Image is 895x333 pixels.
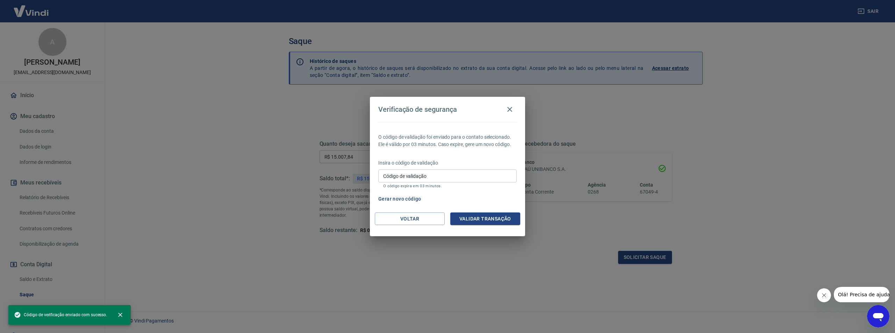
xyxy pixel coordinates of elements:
[14,311,107,318] span: Código de verificação enviado com sucesso.
[113,307,128,323] button: close
[834,287,889,302] iframe: Mensagem da empresa
[450,212,520,225] button: Validar transação
[378,133,517,148] p: O código de validação foi enviado para o contato selecionado. Ele é válido por 03 minutos. Caso e...
[867,305,889,327] iframe: Botão para abrir a janela de mensagens
[375,193,424,205] button: Gerar novo código
[4,5,59,10] span: Olá! Precisa de ajuda?
[378,159,517,167] p: Insira o código de validação
[378,105,457,114] h4: Verificação de segurança
[817,288,831,302] iframe: Fechar mensagem
[383,184,512,188] p: O código expira em 03 minutos.
[375,212,445,225] button: Voltar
